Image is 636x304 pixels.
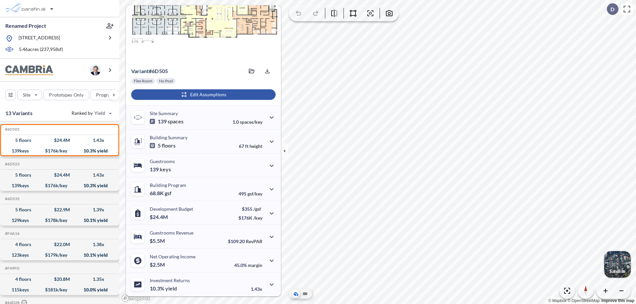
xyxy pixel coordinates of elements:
[131,68,168,74] p: # 6d505
[150,214,169,220] p: $24.4M
[602,298,634,303] a: Improve this map
[150,166,171,173] p: 139
[160,166,171,173] span: keys
[19,34,60,43] p: [STREET_ADDRESS]
[246,239,262,244] span: RevPAR
[66,108,116,118] button: Ranked by Yield
[150,278,190,283] p: Investment Returns
[121,294,150,302] a: Mapbox homepage
[150,142,176,149] p: 5
[248,262,262,268] span: margin
[251,286,262,292] p: 1.43x
[131,68,149,74] span: Variant
[5,109,32,117] p: 13 Variants
[168,118,184,125] span: spaces
[240,119,262,125] span: spaces/key
[90,90,126,100] button: Program
[567,298,600,303] a: OpenStreetMap
[150,230,193,236] p: Guestrooms Revenue
[150,110,178,116] p: Site Summary
[19,46,63,53] p: 5.46 acres ( 237,958 sf)
[233,119,262,125] p: 1.0
[238,206,262,212] p: $355
[301,290,309,298] button: Site Plan
[165,285,177,292] span: yield
[150,238,166,244] p: $5.5M
[228,239,262,244] p: $109.20
[131,89,276,100] button: Edit Assumptions
[253,206,261,212] span: /gsf
[4,196,20,201] h5: Click to copy the code
[253,215,262,221] span: /key
[610,6,614,12] p: D
[159,78,173,84] p: No Pool
[150,285,177,292] p: 10.3%
[90,65,101,75] img: user logo
[49,92,83,98] p: Prototypes Only
[43,90,89,100] button: Prototypes Only
[5,65,53,75] img: BrandImage
[150,135,187,140] p: Building Summary
[150,118,184,125] p: 139
[4,162,20,166] h5: Click to copy the code
[4,231,20,236] h5: Click to copy the code
[238,191,262,196] p: 495
[245,143,248,149] span: ft
[239,143,262,149] p: 67
[150,261,166,268] p: $2.5M
[234,262,262,268] p: 45.0%
[134,78,152,84] p: Flex Room
[150,206,193,212] p: Development Budget
[150,190,172,196] p: 68.8K
[23,92,30,98] p: Site
[247,191,262,196] span: gsf/key
[604,251,631,278] img: Switcher Image
[5,22,46,29] p: Renamed Project
[96,92,115,98] p: Program
[162,142,176,149] span: floors
[150,182,186,188] p: Building Program
[609,269,625,274] p: Satellite
[249,143,262,149] span: height
[238,215,262,221] p: $176K
[17,90,42,100] button: Site
[4,127,20,132] h5: Click to copy the code
[165,190,172,196] span: gsf
[292,290,300,298] button: Aerial View
[548,298,566,303] a: Mapbox
[150,254,195,259] p: Net Operating Income
[604,251,631,278] button: Switcher ImageSatellite
[150,158,175,164] p: Guestrooms
[94,110,105,116] span: Yield
[4,266,20,271] h5: Click to copy the code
